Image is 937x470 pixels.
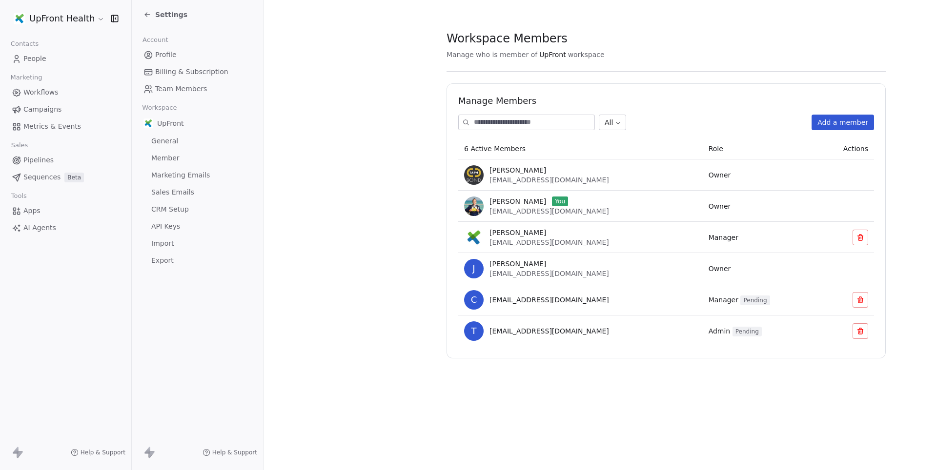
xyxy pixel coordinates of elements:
[203,449,257,456] a: Help & Support
[740,295,770,305] span: Pending
[14,13,25,24] img: upfront.health-02.jpg
[489,295,609,305] span: [EMAIL_ADDRESS][DOMAIN_NAME]
[464,259,484,278] span: J
[8,203,123,219] a: Apps
[151,136,178,146] span: General
[151,170,210,180] span: Marketing Emails
[8,220,123,236] a: AI Agents
[151,221,180,232] span: API Keys
[138,33,172,47] span: Account
[464,290,484,310] span: c
[140,201,255,217] a: CRM Setup
[140,133,255,149] a: General
[489,196,546,206] span: [PERSON_NAME]
[8,101,123,117] a: Campaigns
[140,64,255,80] a: Billing & Subscription
[539,50,566,59] span: UpFront
[8,152,123,168] a: Pipelines
[157,118,184,128] span: UpFront
[155,67,228,77] span: Billing & Subscription
[552,196,568,206] span: You
[709,327,762,335] span: Admin
[464,165,484,185] img: TAP4_LOGO-04.jpg
[489,176,609,184] span: [EMAIL_ADDRESS][DOMAIN_NAME]
[23,223,56,233] span: AI Agents
[64,173,84,182] span: Beta
[138,100,181,115] span: Workspace
[140,218,255,235] a: API Keys
[709,265,731,273] span: Owner
[8,51,123,67] a: People
[447,50,537,59] span: Manage who is member of
[7,189,31,203] span: Tools
[29,12,95,25] span: UpFront Health
[81,449,125,456] span: Help & Support
[812,115,874,130] button: Add a member
[489,165,546,175] span: [PERSON_NAME]
[6,37,43,51] span: Contacts
[6,70,46,85] span: Marketing
[23,155,54,165] span: Pipelines
[140,253,255,269] a: Export
[464,145,526,153] span: 6 Active Members
[464,228,484,247] img: tbn8OwBPgER1ToqE8he6Hw7RQgYvfmV6N4kVjifYqxI
[151,187,194,197] span: Sales Emails
[568,50,605,59] span: workspace
[151,255,174,266] span: Export
[140,150,255,166] a: Member
[151,238,174,249] span: Import
[489,207,609,215] span: [EMAIL_ADDRESS][DOMAIN_NAME]
[155,84,207,94] span: Team Members
[7,138,32,153] span: Sales
[464,196,484,216] img: Headshot.jpg
[8,118,123,135] a: Metrics & Events
[23,206,41,216] span: Apps
[12,10,104,27] button: UpFront Health
[489,238,609,246] span: [EMAIL_ADDRESS][DOMAIN_NAME]
[709,202,731,210] span: Owner
[8,84,123,100] a: Workflows
[140,167,255,183] a: Marketing Emails
[23,54,46,64] span: People
[733,327,762,336] span: Pending
[709,171,731,179] span: Owner
[709,145,723,153] span: Role
[8,169,123,185] a: SequencesBeta
[709,296,770,304] span: Manager
[489,326,609,336] span: [EMAIL_ADDRESS][DOMAIN_NAME]
[843,145,868,153] span: Actions
[71,449,125,456] a: Help & Support
[23,104,61,115] span: Campaigns
[458,95,874,107] h1: Manage Members
[23,121,81,132] span: Metrics & Events
[447,31,567,46] span: Workspace Members
[23,172,61,182] span: Sequences
[140,47,255,63] a: Profile
[212,449,257,456] span: Help & Support
[155,10,187,20] span: Settings
[489,259,546,269] span: [PERSON_NAME]
[151,204,189,215] span: CRM Setup
[143,118,153,128] img: upfront.health-02.jpg
[140,81,255,97] a: Team Members
[464,321,484,341] span: t
[151,153,180,163] span: Member
[155,50,177,60] span: Profile
[489,270,609,277] span: [EMAIL_ADDRESS][DOMAIN_NAME]
[140,184,255,200] a: Sales Emails
[23,87,59,98] span: Workflows
[140,235,255,252] a: Import
[709,234,738,241] span: Manager
[143,10,187,20] a: Settings
[489,228,546,237] span: [PERSON_NAME]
